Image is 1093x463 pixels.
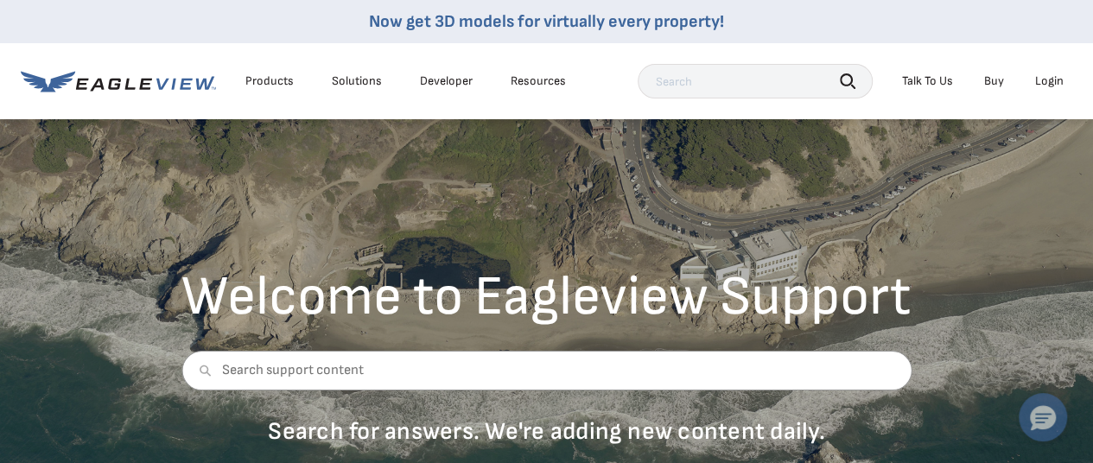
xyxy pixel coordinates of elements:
div: Talk To Us [902,73,953,89]
div: Login [1035,73,1064,89]
input: Search [638,64,873,98]
a: Now get 3D models for virtually every property! [369,11,724,32]
div: Products [245,73,294,89]
input: Search support content [181,351,912,390]
div: Resources [511,73,566,89]
a: Buy [984,73,1004,89]
button: Hello, have a question? Let’s chat. [1019,393,1067,441]
p: Search for answers. We're adding new content daily. [181,416,912,447]
div: Solutions [332,73,382,89]
h2: Welcome to Eagleview Support [181,270,912,325]
a: Developer [420,73,473,89]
